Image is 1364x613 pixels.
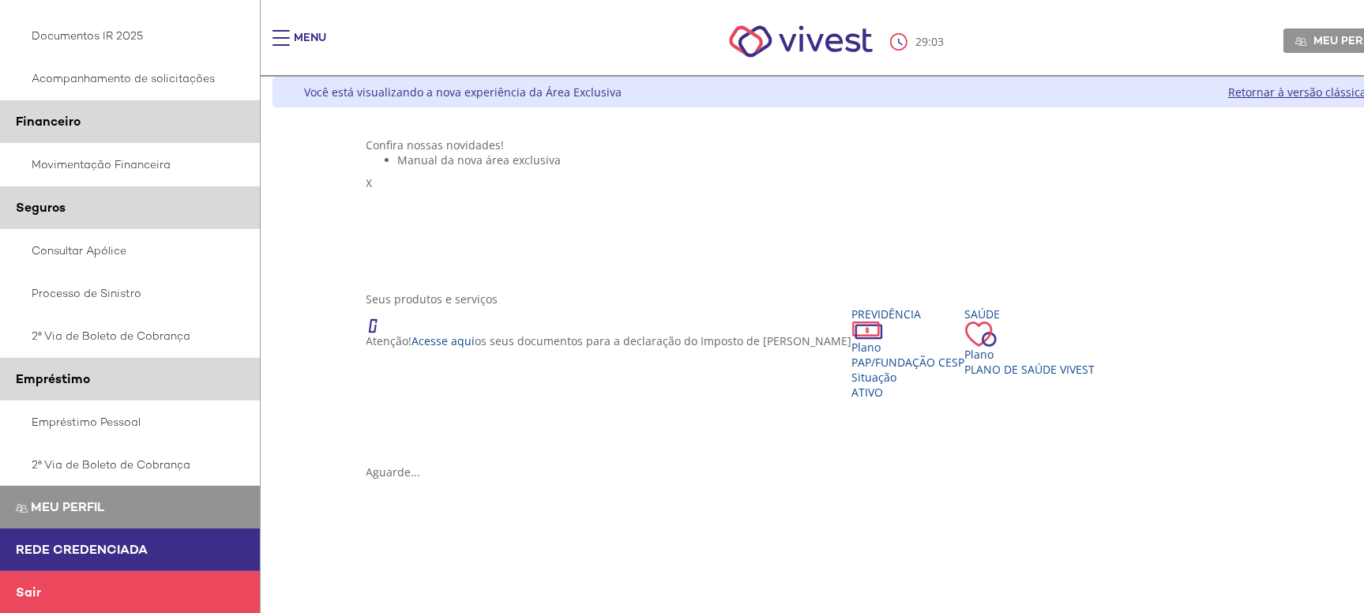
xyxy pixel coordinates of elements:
[852,340,965,355] div: Plano
[852,306,965,400] a: Previdência PlanoPAP/Fundação CESP SituaçãoAtivo
[16,541,148,558] span: Rede Credenciada
[366,137,1305,152] div: Confira nossas novidades!
[852,306,965,322] div: Previdência
[366,306,393,333] img: ico_atencao.png
[16,199,66,216] span: Seguros
[852,355,965,370] span: PAP/Fundação CESP
[16,370,90,387] span: Empréstimo
[16,584,41,600] span: Sair
[366,291,1305,306] div: Seus produtos e serviços
[16,502,28,514] img: Meu perfil
[304,85,622,100] div: Você está visualizando a nova experiência da Área Exclusiva
[712,8,891,75] img: Vivest
[965,362,1095,377] span: Plano de Saúde VIVEST
[398,152,562,167] span: Manual da nova área exclusiva
[294,30,326,62] div: Menu
[31,498,104,515] span: Meu perfil
[366,291,1305,479] section: <span lang="en" dir="ltr">ProdutosCard</span>
[915,34,928,49] span: 29
[890,33,947,51] div: :
[366,137,1305,276] section: <span lang="pt-BR" dir="ltr">Visualizador do Conteúdo da Web</span> 1
[366,175,373,190] span: X
[412,333,475,348] a: Acesse aqui
[965,306,1095,377] a: Saúde PlanoPlano de Saúde VIVEST
[852,370,965,385] div: Situação
[965,322,997,347] img: ico_coracao.png
[965,306,1095,322] div: Saúde
[366,333,852,348] p: Atenção! os seus documentos para a declaração do Imposto de [PERSON_NAME]
[931,34,944,49] span: 03
[852,385,884,400] span: Ativo
[852,322,883,340] img: ico_dinheiro.png
[16,113,81,130] span: Financeiro
[1295,36,1307,47] img: Meu perfil
[965,347,1095,362] div: Plano
[366,464,1305,479] div: Aguarde...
